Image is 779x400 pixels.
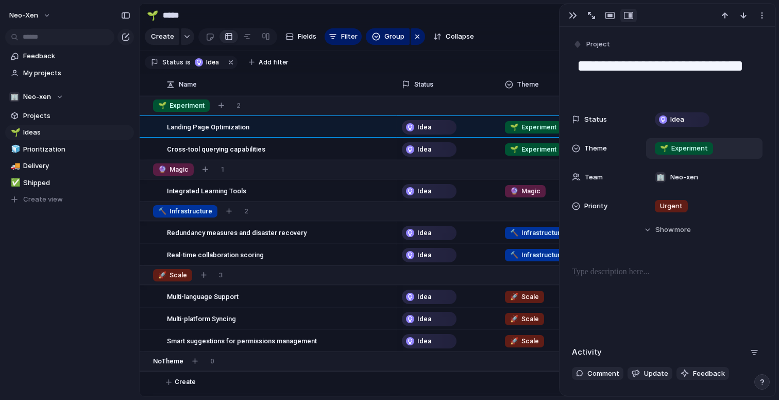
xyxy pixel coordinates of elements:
[281,28,320,45] button: Fields
[660,143,708,154] span: Experiment
[584,114,607,125] span: Status
[417,314,431,324] span: Idea
[23,68,130,78] span: My projects
[670,172,698,182] span: Neo-xen
[151,31,174,42] span: Create
[23,144,130,155] span: Prioritization
[325,28,362,45] button: Filter
[341,31,358,42] span: Filter
[584,143,607,154] span: Theme
[510,337,518,345] span: 🚀
[210,356,214,366] span: 0
[158,271,166,279] span: 🚀
[158,270,187,280] span: Scale
[9,144,20,155] button: 🧊
[670,114,684,125] span: Idea
[183,57,193,68] button: is
[158,102,166,109] span: 🌱
[221,164,224,175] span: 1
[510,251,518,259] span: 🔨
[5,89,134,105] button: 🏢Neo-xen
[185,58,191,67] span: is
[5,192,134,207] button: Create view
[510,144,556,155] span: Experiment
[660,144,668,152] span: 🌱
[584,201,607,211] span: Priority
[510,187,518,195] span: 🔮
[23,111,130,121] span: Projects
[5,158,134,174] a: 🚚Delivery
[510,250,564,260] span: Infrastructure
[167,290,239,302] span: Multi-language Support
[145,28,179,45] button: Create
[510,293,518,301] span: 🚀
[417,228,431,238] span: Idea
[23,92,51,102] span: Neo-xen
[417,250,431,260] span: Idea
[5,125,134,140] a: 🌱Ideas
[144,7,161,24] button: 🌱
[510,123,518,131] span: 🌱
[510,186,540,196] span: Magic
[158,165,166,173] span: 🔮
[167,335,317,346] span: Smart suggestions for permissions management
[674,225,691,235] span: more
[510,314,539,324] span: Scale
[158,207,166,215] span: 🔨
[167,121,249,132] span: Landing Page Optimization
[417,144,431,155] span: Idea
[244,206,248,216] span: 2
[572,346,602,358] h2: Activity
[655,172,666,182] div: 🏢
[5,108,134,124] a: Projects
[586,39,610,49] span: Project
[384,31,404,42] span: Group
[175,377,196,387] span: Create
[510,122,556,132] span: Experiment
[510,228,564,238] span: Infrastructure
[11,127,18,139] div: 🌱
[167,312,236,324] span: Multi-platform Syncing
[510,315,518,323] span: 🚀
[23,194,63,205] span: Create view
[655,225,674,235] span: Show
[587,369,619,379] span: Comment
[167,226,307,238] span: Redundancy measures and disaster recovery
[510,145,518,153] span: 🌱
[9,178,20,188] button: ✅
[236,101,240,111] span: 2
[572,221,763,239] button: Showmore
[158,164,189,175] span: Magic
[11,177,18,189] div: ✅
[510,292,539,302] span: Scale
[644,369,668,379] span: Update
[5,142,134,157] a: 🧊Prioritization
[417,186,431,196] span: Idea
[417,292,431,302] span: Idea
[660,201,683,211] span: Urgent
[167,185,246,196] span: Integrated Learning Tools
[510,336,539,346] span: Scale
[5,65,134,81] a: My projects
[9,161,20,171] button: 🚚
[243,55,295,70] button: Add filter
[572,367,623,380] button: Comment
[5,48,134,64] a: Feedback
[676,367,729,380] button: Feedback
[417,336,431,346] span: Idea
[259,58,289,67] span: Add filter
[571,37,613,52] button: Project
[446,31,474,42] span: Collapse
[414,79,433,90] span: Status
[23,127,130,138] span: Ideas
[5,175,134,191] a: ✅Shipped
[167,143,265,155] span: Cross-tool querying capabilities
[158,101,205,111] span: Experiment
[179,79,197,90] span: Name
[11,143,18,155] div: 🧊
[510,229,518,237] span: 🔨
[167,248,264,260] span: Real-time collaboration scoring
[192,57,224,68] button: Idea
